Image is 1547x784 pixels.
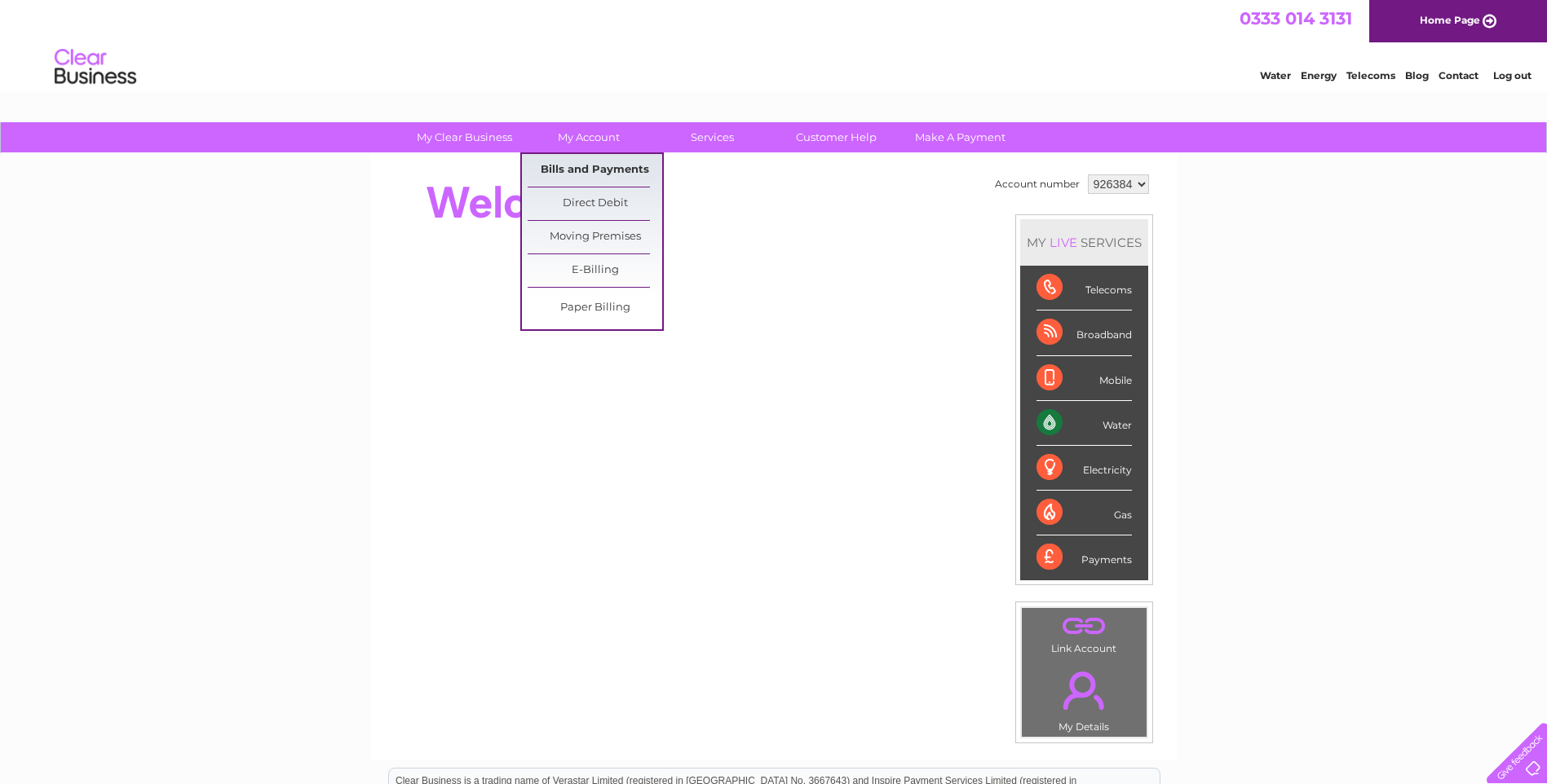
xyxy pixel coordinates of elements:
[1036,311,1132,355] div: Broadband
[1020,219,1148,266] div: MY SERVICES
[528,187,662,220] a: Direct Debit
[521,122,656,152] a: My Account
[769,122,904,152] a: Customer Help
[991,170,1084,198] td: Account number
[1036,401,1132,446] div: Water
[1260,69,1291,81] a: Water
[1493,69,1532,81] a: Log out
[1021,658,1147,738] td: My Details
[1026,612,1143,641] a: .
[528,221,662,253] a: Moving Premises
[528,292,662,324] a: Paper Billing
[397,122,532,152] a: My Clear Business
[645,122,780,152] a: Services
[1346,69,1395,81] a: Telecoms
[1301,69,1337,81] a: Energy
[1405,69,1429,81] a: Blog
[1036,491,1132,535] div: Gas
[1240,8,1352,29] a: 0333 014 3131
[1021,607,1147,658] td: Link Account
[1046,235,1081,250] div: LIVE
[528,154,662,187] a: Bills and Payments
[389,9,1160,79] div: Clear Business is a trading name of Verastar Limited (registered in [GEOGRAPHIC_DATA] No. 3667643...
[54,42,137,92] img: logo.png
[893,122,1028,152] a: Make A Payment
[1036,535,1132,579] div: Payments
[1036,356,1132,401] div: Mobile
[1036,266,1132,311] div: Telecoms
[528,254,662,287] a: E-Billing
[1026,662,1143,719] a: .
[1439,69,1478,81] a: Contact
[1036,446,1132,491] div: Electricity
